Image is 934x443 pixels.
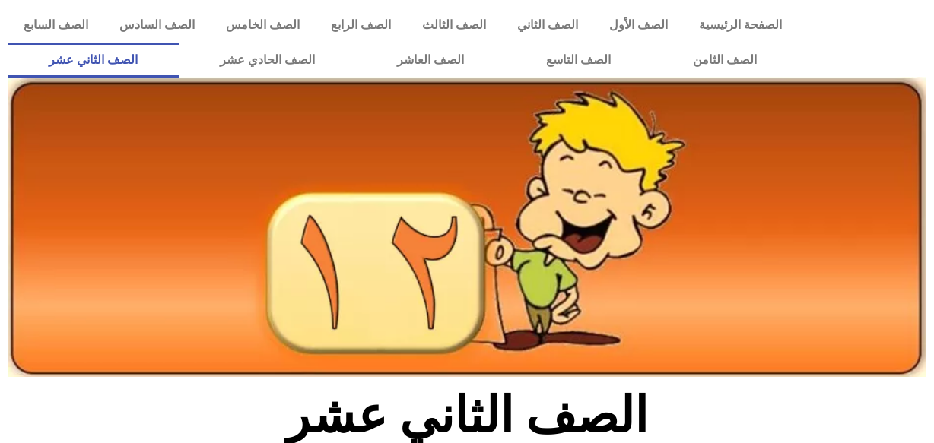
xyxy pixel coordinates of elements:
a: الصف السابع [8,8,103,43]
a: الصف الرابع [315,8,406,43]
a: الصف الخامس [210,8,315,43]
a: الصف التاسع [505,43,652,78]
a: الصف الثالث [406,8,501,43]
a: الصف الثاني عشر [8,43,179,78]
a: الصف الأول [593,8,683,43]
a: الصف الثامن [652,43,798,78]
a: الصف الحادي عشر [179,43,356,78]
a: الصف السادس [103,8,210,43]
a: الصفحة الرئيسية [684,8,798,43]
a: الصف الثاني [501,8,593,43]
a: الصف العاشر [356,43,505,78]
